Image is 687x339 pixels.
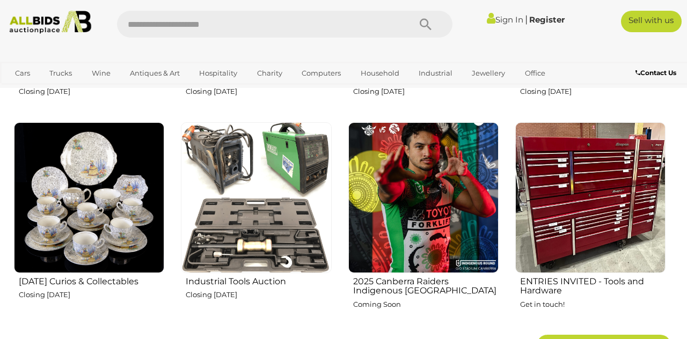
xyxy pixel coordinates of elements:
a: [GEOGRAPHIC_DATA] [49,82,140,100]
h2: [DATE] Curios & Collectables [19,274,164,286]
a: Trucks [42,64,79,82]
a: Household [354,64,406,82]
img: Industrial Tools Auction [181,122,331,272]
a: ENTRIES INVITED - Tools and Hardware Get in touch! [515,122,666,327]
h2: ENTRIES INVITED - Tools and Hardware [520,274,666,296]
p: Coming Soon [353,298,499,311]
a: Antiques & Art [123,64,187,82]
p: Closing [DATE] [186,289,331,301]
a: Wine [85,64,118,82]
p: Closing [DATE] [186,85,331,98]
a: Charity [250,64,289,82]
b: Contact Us [635,69,676,77]
a: [DATE] Curios & Collectables Closing [DATE] [13,122,164,327]
span: | [525,13,528,25]
p: Closing [DATE] [353,85,499,98]
p: Get in touch! [520,298,666,311]
img: Friday Curios & Collectables [14,122,164,272]
a: Computers [295,64,348,82]
h2: 2025 Canberra Raiders Indigenous [GEOGRAPHIC_DATA] [353,274,499,296]
a: 2025 Canberra Raiders Indigenous [GEOGRAPHIC_DATA] Coming Soon [348,122,499,327]
a: Sell with us [621,11,682,32]
a: Cars [8,64,37,82]
a: Hospitality [192,64,244,82]
a: Jewellery [465,64,512,82]
p: Closing [DATE] [19,85,164,98]
a: Sports [8,82,44,100]
a: Contact Us [635,67,679,79]
p: Closing [DATE] [520,85,666,98]
img: Allbids.com.au [5,11,96,34]
a: Register [529,14,565,25]
a: Office [518,64,552,82]
p: Closing [DATE] [19,289,164,301]
a: Industrial Tools Auction Closing [DATE] [180,122,331,327]
img: ENTRIES INVITED - Tools and Hardware [515,122,666,272]
a: Industrial [412,64,459,82]
h2: Industrial Tools Auction [186,274,331,286]
button: Search [399,11,452,38]
img: 2025 Canberra Raiders Indigenous Jersey [348,122,499,272]
a: Sign In [487,14,523,25]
